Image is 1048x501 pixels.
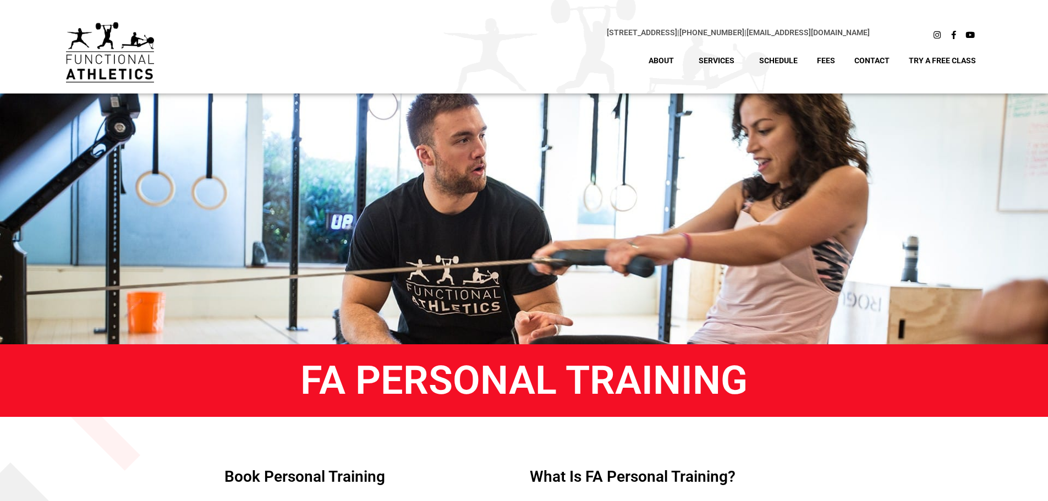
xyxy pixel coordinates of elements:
a: Contact [846,48,898,73]
p: | [176,26,870,39]
a: [EMAIL_ADDRESS][DOMAIN_NAME] [747,28,870,37]
h4: What is FA Personal Training? [530,469,824,485]
a: [STREET_ADDRESS] [607,28,677,37]
span: | [607,28,679,37]
a: Try A Free Class [901,48,984,73]
img: default-logo [66,22,154,82]
h4: Book Personal Training [224,469,519,485]
h1: FA Personal Training [17,361,1031,400]
a: Schedule [751,48,806,73]
a: Services [690,48,748,73]
a: Fees [809,48,843,73]
a: About [640,48,688,73]
a: [PHONE_NUMBER] [679,28,744,37]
